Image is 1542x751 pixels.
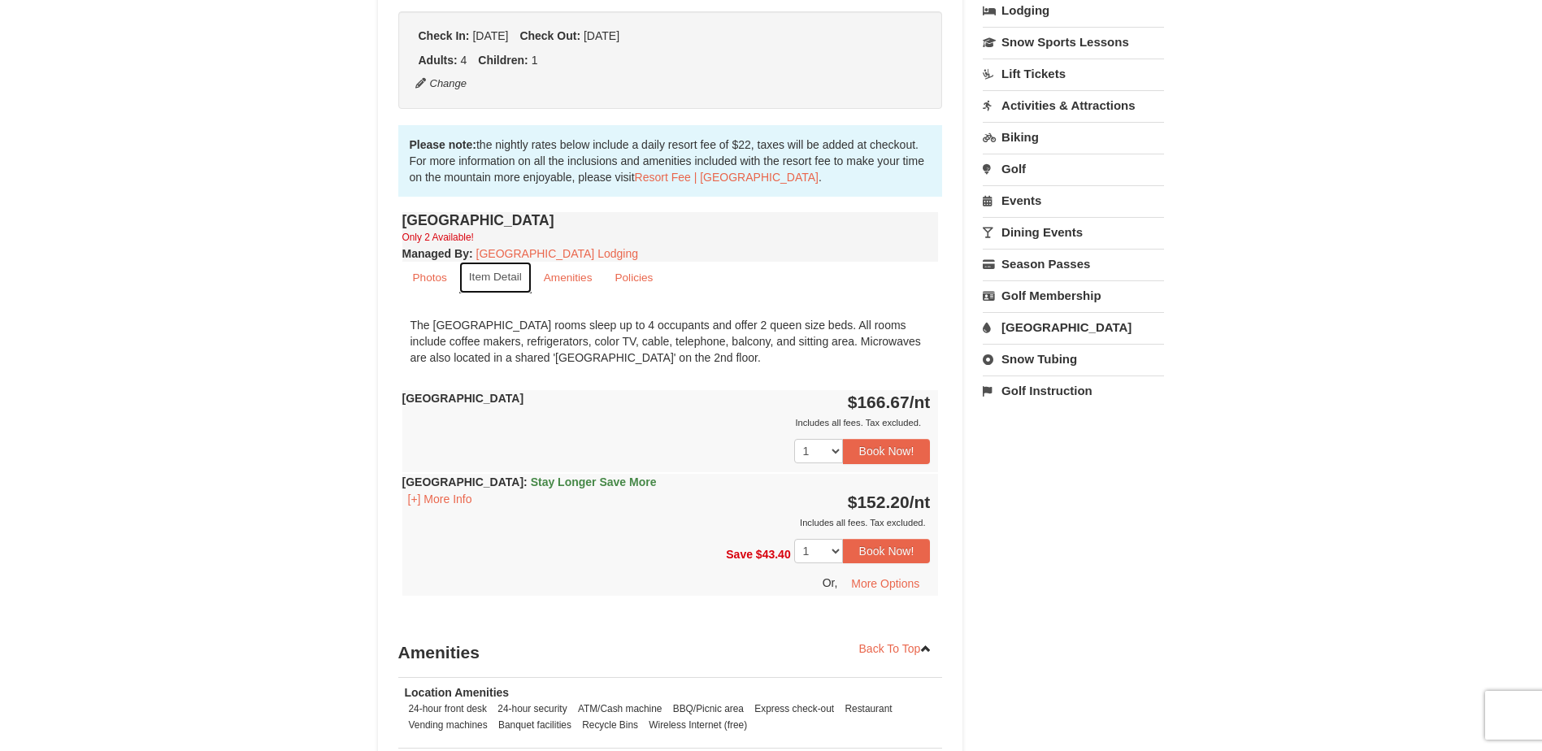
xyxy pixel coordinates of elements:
a: Lift Tickets [983,59,1164,89]
small: Photos [413,271,447,284]
small: Policies [615,271,653,284]
a: Photos [402,262,458,293]
strong: Check Out: [519,29,580,42]
button: Change [415,75,468,93]
a: Events [983,185,1164,215]
strong: Children: [478,54,528,67]
li: Wireless Internet (free) [645,717,751,733]
div: The [GEOGRAPHIC_DATA] rooms sleep up to 4 occupants and offer 2 queen size beds. All rooms includ... [402,309,939,374]
strong: [GEOGRAPHIC_DATA] [402,392,524,405]
strong: $166.67 [848,393,931,411]
a: Snow Tubing [983,344,1164,374]
span: Stay Longer Save More [531,475,657,488]
span: : [523,475,528,488]
div: Includes all fees. Tax excluded. [402,514,931,531]
a: Golf Instruction [983,375,1164,406]
span: 4 [461,54,467,67]
a: [GEOGRAPHIC_DATA] [983,312,1164,342]
li: Recycle Bins [578,717,642,733]
div: Includes all fees. Tax excluded. [402,415,931,431]
a: Item Detail [459,262,532,293]
span: $152.20 [848,493,910,511]
span: [DATE] [584,29,619,42]
li: 24-hour front desk [405,701,492,717]
span: $43.40 [756,547,791,560]
h3: Amenities [398,636,943,669]
strong: : [402,247,473,260]
strong: Adults: [419,54,458,67]
span: 1 [532,54,538,67]
li: BBQ/Picnic area [669,701,748,717]
span: /nt [910,493,931,511]
div: the nightly rates below include a daily resort fee of $22, taxes will be added at checkout. For m... [398,125,943,197]
li: 24-hour security [493,701,571,717]
li: ATM/Cash machine [574,701,667,717]
li: Banquet facilities [494,717,576,733]
a: Amenities [533,262,603,293]
a: Golf Membership [983,280,1164,310]
a: Dining Events [983,217,1164,247]
a: Golf [983,154,1164,184]
small: Item Detail [469,271,522,283]
span: Save [726,547,753,560]
li: Vending machines [405,717,492,733]
strong: [GEOGRAPHIC_DATA] [402,475,657,488]
button: Book Now! [843,439,931,463]
a: Policies [604,262,663,293]
button: Book Now! [843,539,931,563]
strong: Location Amenities [405,686,510,699]
a: Snow Sports Lessons [983,27,1164,57]
a: [GEOGRAPHIC_DATA] Lodging [476,247,638,260]
small: Amenities [544,271,593,284]
span: [DATE] [472,29,508,42]
span: Managed By [402,247,469,260]
li: Restaurant [840,701,896,717]
a: Biking [983,122,1164,152]
a: Resort Fee | [GEOGRAPHIC_DATA] [635,171,819,184]
button: [+] More Info [402,490,478,508]
strong: Check In: [419,29,470,42]
a: Season Passes [983,249,1164,279]
span: /nt [910,393,931,411]
a: Back To Top [849,636,943,661]
strong: Please note: [410,138,476,151]
span: Or, [823,576,838,589]
h4: [GEOGRAPHIC_DATA] [402,212,939,228]
a: Activities & Attractions [983,90,1164,120]
small: Only 2 Available! [402,232,474,243]
li: Express check-out [750,701,838,717]
button: More Options [840,571,930,596]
